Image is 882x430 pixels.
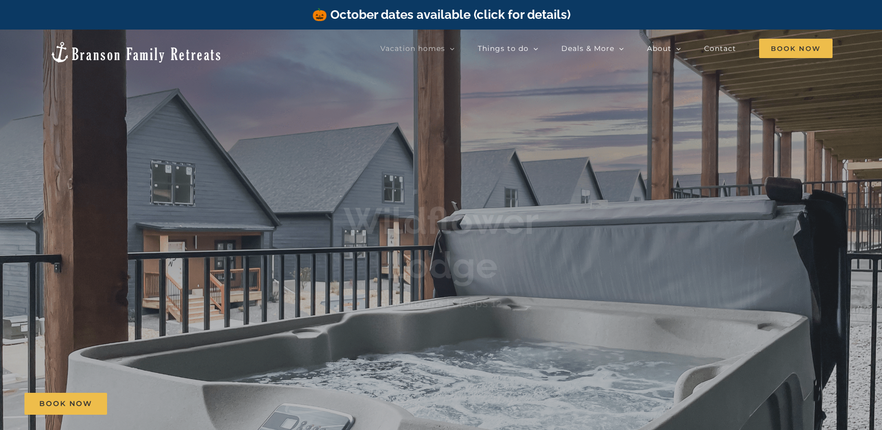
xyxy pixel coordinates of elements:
a: Book Now [24,393,107,415]
span: Book Now [759,39,833,58]
a: 🎃 October dates available (click for details) [312,7,570,22]
nav: Main Menu [380,38,833,59]
h4: 5 Bedrooms | Sleeps 12 [380,297,502,310]
span: Book Now [39,399,92,408]
b: Wildflower Lodge [344,199,539,286]
span: Deals & More [561,45,614,52]
a: About [647,38,681,59]
a: Contact [704,38,736,59]
span: Things to do [478,45,529,52]
span: Contact [704,45,736,52]
a: Deals & More [561,38,624,59]
a: Vacation homes [380,38,455,59]
img: Branson Family Retreats Logo [49,41,222,64]
span: About [647,45,671,52]
a: Things to do [478,38,538,59]
span: Vacation homes [380,45,445,52]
